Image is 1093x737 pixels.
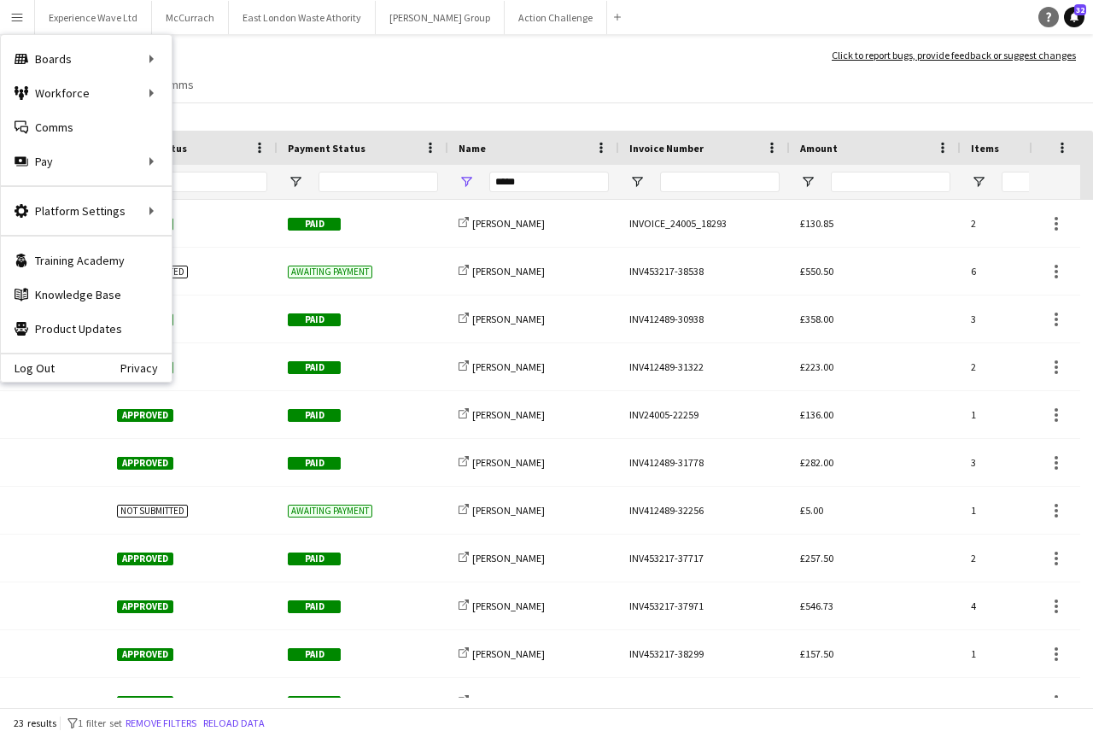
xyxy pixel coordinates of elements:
[35,1,152,34] button: Experience Wave Ltd
[117,600,173,613] span: Approved
[800,313,833,325] span: £358.00
[472,360,545,373] span: [PERSON_NAME]
[619,248,790,295] div: INV453217-38538
[800,360,833,373] span: £223.00
[472,265,545,278] span: [PERSON_NAME]
[1,278,172,312] a: Knowledge Base
[288,696,341,709] span: Paid
[288,174,303,190] button: Open Filter Menu
[1,361,55,375] a: Log Out
[800,647,833,660] span: £157.50
[800,265,833,278] span: £550.50
[800,695,833,708] span: £120.00
[288,266,372,278] span: Awaiting payment
[149,73,201,96] a: Comms
[288,553,341,565] span: Paid
[472,552,545,564] span: [PERSON_NAME]
[619,582,790,629] div: INV453217-37971
[1,243,172,278] a: Training Academy
[1,110,172,144] a: Comms
[472,600,545,612] span: [PERSON_NAME]
[472,695,545,708] span: [PERSON_NAME]
[1,76,172,110] div: Workforce
[288,361,341,374] span: Paid
[1,194,172,228] div: Platform Settings
[117,648,173,661] span: Approved
[288,457,341,470] span: Paid
[288,600,341,613] span: Paid
[971,142,999,155] span: Items
[619,535,790,582] div: INV453217-37717
[619,439,790,486] div: INV412489-31778
[629,142,704,155] span: Invoice Number
[800,217,833,230] span: £130.85
[472,313,545,325] span: [PERSON_NAME]
[619,630,790,677] div: INV453217-38299
[800,600,833,612] span: £546.73
[831,172,950,192] input: Amount Filter Input
[472,217,545,230] span: [PERSON_NAME]
[459,142,486,155] span: Name
[117,505,188,518] span: Not submitted
[117,409,173,422] span: Approved
[629,174,645,190] button: Open Filter Menu
[505,1,607,34] button: Action Challenge
[1,312,172,346] a: Product Updates
[800,142,838,155] span: Amount
[619,487,790,534] div: INV412489-32256
[288,648,341,661] span: Paid
[117,553,173,565] span: Approved
[619,200,790,247] div: INVOICE_24005_18293
[1064,7,1084,27] a: 32
[288,218,341,231] span: Paid
[660,172,780,192] input: Invoice Number Filter Input
[122,714,200,733] button: Remove filters
[117,696,173,709] span: Approved
[288,409,341,422] span: Paid
[472,504,545,517] span: [PERSON_NAME]
[619,343,790,390] div: INV412489-31322
[832,48,1076,63] a: Click to report bugs, provide feedback or suggest changes
[472,408,545,421] span: [PERSON_NAME]
[288,313,341,326] span: Paid
[229,1,376,34] button: East London Waste Athority
[459,174,474,190] button: Open Filter Menu
[619,295,790,342] div: INV412489-30938
[619,678,790,725] div: INV453217-37543
[619,391,790,438] div: INV24005-22259
[1074,4,1086,15] span: 32
[800,504,823,517] span: £5.00
[1,42,172,76] div: Boards
[971,174,986,190] button: Open Filter Menu
[288,505,372,518] span: Awaiting payment
[117,457,173,470] span: Approved
[120,361,172,375] a: Privacy
[489,172,609,192] input: Name Filter Input
[376,1,505,34] button: [PERSON_NAME] Group
[800,456,833,469] span: £282.00
[288,142,365,155] span: Payment Status
[472,647,545,660] span: [PERSON_NAME]
[472,456,545,469] span: [PERSON_NAME]
[148,172,267,192] input: Invoice Status Filter Input
[1,144,172,178] div: Pay
[152,1,229,34] button: McCurrach
[78,717,122,729] span: 1 filter set
[800,408,833,421] span: £136.00
[200,714,268,733] button: Reload data
[800,174,815,190] button: Open Filter Menu
[155,77,194,92] span: Comms
[800,552,833,564] span: £257.50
